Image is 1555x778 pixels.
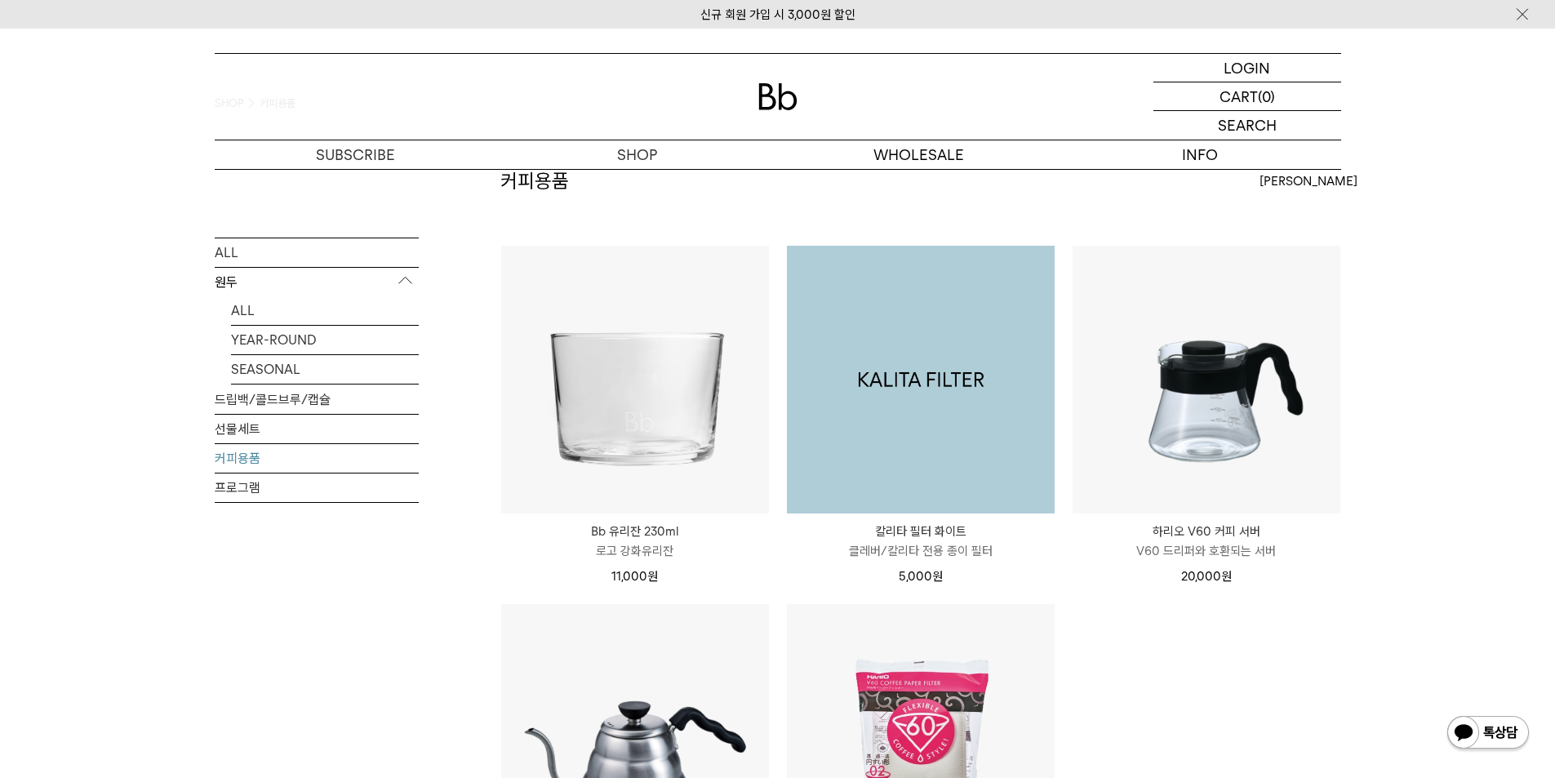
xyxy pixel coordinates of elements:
a: Bb 유리잔 230ml 로고 강화유리잔 [501,522,769,561]
p: LOGIN [1224,54,1270,82]
h2: 커피용품 [500,167,569,195]
p: 칼리타 필터 화이트 [787,522,1055,541]
a: LOGIN [1153,54,1341,82]
a: ALL [215,238,419,266]
span: 원 [1221,569,1232,584]
a: 커피용품 [215,443,419,472]
img: 1000000266_add2_09.jpg [787,246,1055,513]
a: CART (0) [1153,82,1341,111]
p: INFO [1060,140,1341,169]
p: 원두 [215,267,419,296]
a: SUBSCRIBE [215,140,496,169]
a: SEASONAL [231,354,419,383]
img: 로고 [758,83,797,110]
img: 하리오 V60 커피 서버 [1073,246,1340,513]
p: 클레버/칼리타 전용 종이 필터 [787,541,1055,561]
p: WHOLESALE [778,140,1060,169]
span: [PERSON_NAME] [1260,171,1357,191]
span: 20,000 [1181,569,1232,584]
span: 원 [932,569,943,584]
p: V60 드리퍼와 호환되는 서버 [1073,541,1340,561]
img: Bb 유리잔 230ml [501,246,769,513]
a: 신규 회원 가입 시 3,000원 할인 [700,7,855,22]
span: 11,000 [611,569,658,584]
a: 선물세트 [215,414,419,442]
a: ALL [231,296,419,324]
a: 드립백/콜드브루/캡슐 [215,385,419,413]
p: (0) [1258,82,1275,110]
a: SHOP [496,140,778,169]
a: YEAR-ROUND [231,325,419,353]
a: 칼리타 필터 화이트 클레버/칼리타 전용 종이 필터 [787,522,1055,561]
a: 하리오 V60 커피 서버 V60 드리퍼와 호환되는 서버 [1073,522,1340,561]
p: 하리오 V60 커피 서버 [1073,522,1340,541]
p: Bb 유리잔 230ml [501,522,769,541]
p: 로고 강화유리잔 [501,541,769,561]
p: CART [1220,82,1258,110]
span: 5,000 [899,569,943,584]
span: 원 [647,569,658,584]
img: 카카오톡 채널 1:1 채팅 버튼 [1446,714,1531,754]
a: 칼리타 필터 화이트 [787,246,1055,513]
p: SEARCH [1218,111,1277,140]
a: 프로그램 [215,473,419,501]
